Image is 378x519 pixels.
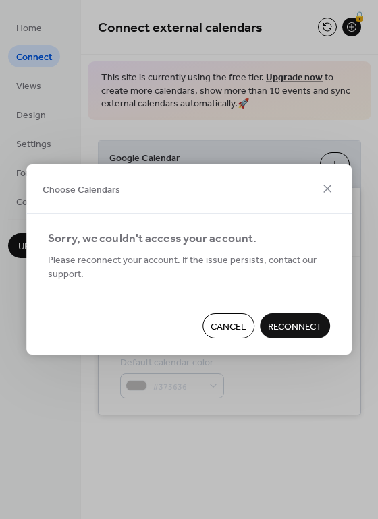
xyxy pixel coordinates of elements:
button: Cancel [202,313,254,338]
span: Cancel [211,320,246,334]
span: Please reconnect your account. If the issue persists, contact our support. [48,253,330,282]
span: Choose Calendars [43,183,120,197]
button: Reconnect [260,313,330,338]
span: Reconnect [268,320,322,334]
div: Sorry, we couldn't access your account. [48,230,327,249]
